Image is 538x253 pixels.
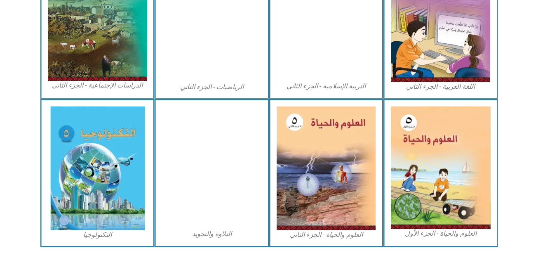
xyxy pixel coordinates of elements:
[391,82,491,91] figcaption: اللغة العربية - الجزء الثاني
[48,81,148,90] figcaption: الدراسات الإجتماعية - الجزء الثاني
[391,229,491,238] figcaption: العلوم والحياة - الجزء الأول
[162,83,262,92] figcaption: الرياضيات - الجزء الثاني
[162,229,262,239] figcaption: التلاوة والتجويد
[277,82,376,91] figcaption: التربية الإسلامية - الجزء الثاني
[48,230,148,239] figcaption: التكنولوجيا
[277,230,376,239] figcaption: العلوم والحياة - الجزء الثاني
